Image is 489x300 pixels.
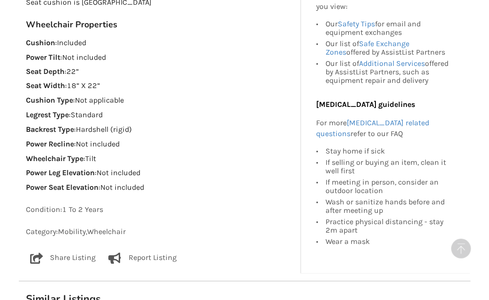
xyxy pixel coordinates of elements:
div: Our for email and equipment exchanges [326,20,451,38]
p: : 18” X 22” [26,81,293,92]
strong: Wheelchair Type [26,154,84,163]
a: Safety Tips [338,19,375,28]
a: [MEDICAL_DATA] related questions [316,119,429,138]
b: [MEDICAL_DATA] guidelines [316,100,415,109]
p: : Not included [26,168,293,179]
a: Additional Services [359,59,425,68]
div: Our list of offered by AssistList Partners [326,38,451,58]
div: Wear a mask [326,236,451,246]
p: Category: Mobility , Wheelchair [26,227,293,238]
p: Share Listing [50,253,96,264]
div: Wash or sanitize hands before and after meeting up [326,197,451,217]
strong: Backrest Type [26,125,74,134]
p: Report Listing [129,253,177,264]
p: : 22” [26,66,293,77]
div: Stay home if sick [326,147,451,157]
strong: Power Recline [26,140,74,149]
strong: Cushion [26,38,56,47]
p: Condition: 1 To 2 Years [26,205,293,216]
p: : Hardshell (rigid) [26,125,293,136]
div: Practice physical distancing - stay 2m apart [326,217,451,236]
strong: Seat Depth [26,67,65,76]
p: : Not included [26,139,293,150]
h3: Wheelchair Properties [26,19,293,30]
strong: Seat Width [26,81,65,90]
strong: Cushion Type [26,96,73,105]
p: : Not included [26,183,293,194]
p: For more refer to our FAQ [316,118,451,140]
p: : Not included [26,52,293,63]
strong: Power Seat Elevation [26,183,99,192]
p: : Tilt [26,154,293,165]
strong: Legrest Type [26,111,69,120]
strong: Power Tilt [26,53,61,62]
div: If meeting in person, consider an outdoor location [326,177,451,197]
strong: Power Leg Elevation [26,169,95,178]
div: If selling or buying an item, clean it well first [326,157,451,177]
p: : Not applicable [26,96,293,106]
a: Safe Exchange Zones [326,39,409,57]
p: : Included [26,38,293,49]
div: Our list of offered by AssistList Partners, such as equipment repair and delivery [326,58,451,85]
p: : Standard [26,110,293,121]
